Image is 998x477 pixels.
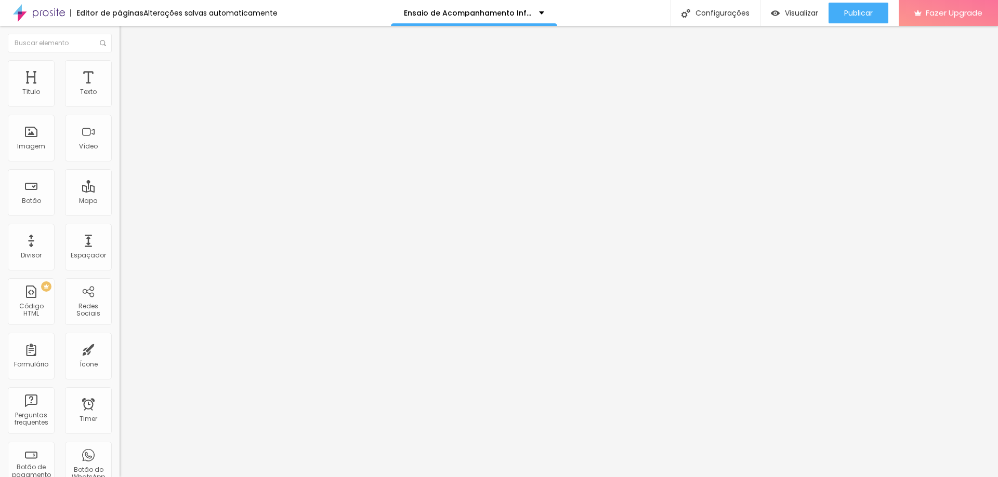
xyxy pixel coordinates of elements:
[771,9,780,18] img: view-1.svg
[926,8,982,17] span: Fazer Upgrade
[143,9,278,17] div: Alterações salvas automaticamente
[80,88,97,96] div: Texto
[79,143,98,150] div: Vídeo
[79,197,98,205] div: Mapa
[71,252,106,259] div: Espaçador
[785,9,818,17] span: Visualizar
[404,9,531,17] p: Ensaio de Acompanhamento Infantil
[10,412,51,427] div: Perguntas frequentes
[68,303,109,318] div: Redes Sociais
[80,361,98,368] div: Ícone
[14,361,48,368] div: Formulário
[681,9,690,18] img: Icone
[829,3,888,23] button: Publicar
[21,252,42,259] div: Divisor
[760,3,829,23] button: Visualizar
[17,143,45,150] div: Imagem
[120,26,998,477] iframe: Editor
[22,88,40,96] div: Título
[70,9,143,17] div: Editor de páginas
[100,40,106,46] img: Icone
[844,9,873,17] span: Publicar
[8,34,112,52] input: Buscar elemento
[10,303,51,318] div: Código HTML
[80,415,97,423] div: Timer
[22,197,41,205] div: Botão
